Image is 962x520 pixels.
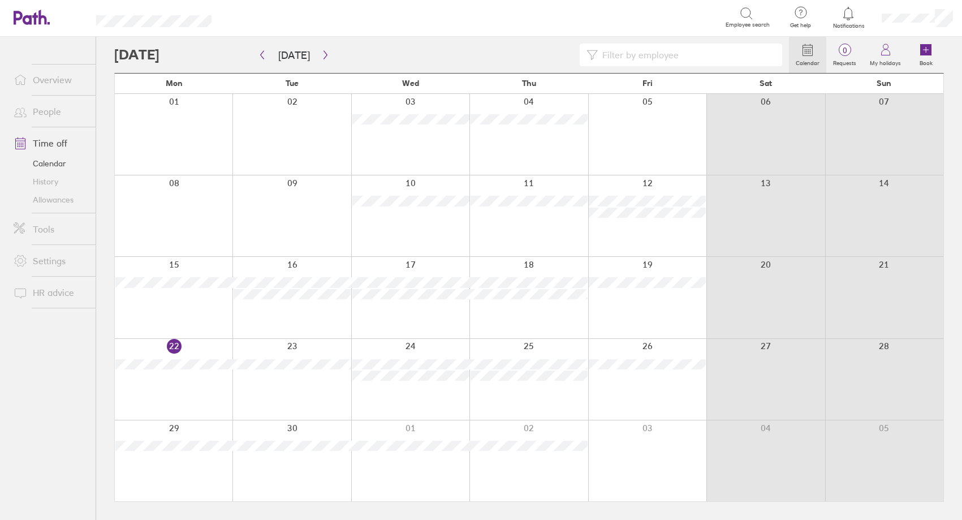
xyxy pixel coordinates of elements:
[242,12,271,22] div: Search
[863,37,908,73] a: My holidays
[826,46,863,55] span: 0
[760,79,772,88] span: Sat
[286,79,299,88] span: Tue
[5,132,96,154] a: Time off
[826,37,863,73] a: 0Requests
[269,46,319,65] button: [DATE]
[5,250,96,272] a: Settings
[5,173,96,191] a: History
[913,57,939,67] label: Book
[166,79,183,88] span: Mon
[5,100,96,123] a: People
[598,44,775,66] input: Filter by employee
[726,22,770,28] span: Employee search
[830,6,867,29] a: Notifications
[782,22,819,29] span: Get help
[642,79,653,88] span: Fri
[5,68,96,91] a: Overview
[5,281,96,304] a: HR advice
[863,57,908,67] label: My holidays
[908,37,944,73] a: Book
[789,37,826,73] a: Calendar
[826,57,863,67] label: Requests
[789,57,826,67] label: Calendar
[5,154,96,173] a: Calendar
[5,191,96,209] a: Allowances
[830,23,867,29] span: Notifications
[522,79,536,88] span: Thu
[402,79,419,88] span: Wed
[877,79,891,88] span: Sun
[5,218,96,240] a: Tools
